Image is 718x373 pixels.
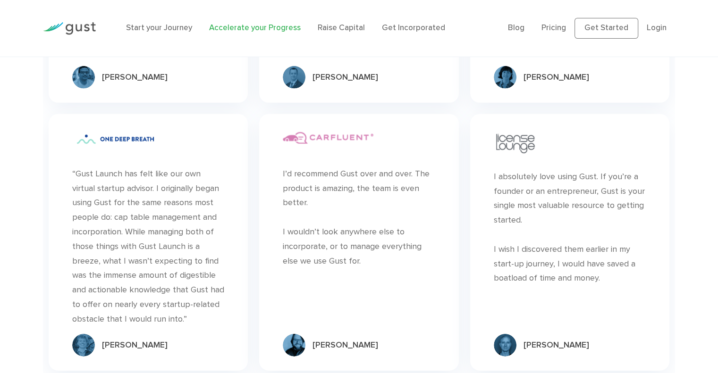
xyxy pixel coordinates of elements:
[647,23,667,33] a: Login
[508,23,524,33] a: Blog
[494,132,537,155] img: License Lounge
[494,66,516,89] img: Group 7
[283,132,373,144] img: Carfluent
[318,23,365,33] a: Raise Capital
[382,23,445,33] a: Get Incorporated
[102,72,168,83] div: [PERSON_NAME]
[541,23,566,33] a: Pricing
[209,23,301,33] a: Accelerate your Progress
[494,334,516,356] img: Group 10
[126,23,192,33] a: Start your Journey
[72,334,95,356] img: Group 11
[283,167,435,268] div: I’d recommend Gust over and over. The product is amazing, the team is even better. I wouldn’t loo...
[283,334,305,356] img: Group 12
[313,340,378,351] div: [PERSON_NAME]
[524,72,589,83] div: [PERSON_NAME]
[43,22,96,35] img: Gust Logo
[102,340,168,351] div: [PERSON_NAME]
[72,66,95,89] img: Group 7
[494,170,646,286] div: I absolutely love using Gust. If you’re a founder or an entrepreneur, Gust is your single most va...
[524,340,589,351] div: [PERSON_NAME]
[283,66,305,89] img: Group 9
[574,18,638,39] a: Get Started
[72,132,158,147] img: One Deep Breath
[313,72,378,83] div: [PERSON_NAME]
[72,167,224,326] div: “Gust Launch has felt like our own virtual startup advisor. I originally began using Gust for the...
